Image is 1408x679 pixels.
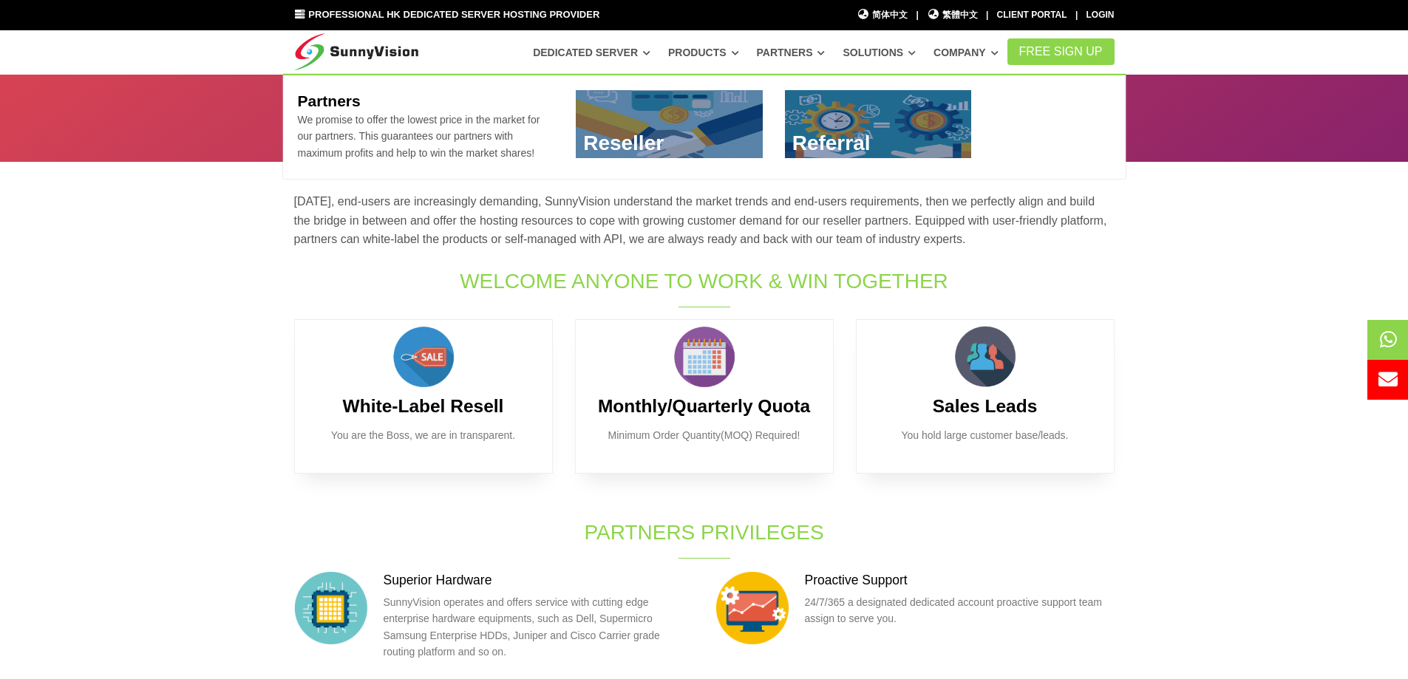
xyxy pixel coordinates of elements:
[927,8,978,22] a: 繁體中文
[387,320,460,394] img: sales.png
[933,396,1038,416] b: Sales Leads
[857,8,908,22] a: 简体中文
[805,571,1115,590] h3: Proactive Support
[933,39,999,66] a: Company
[997,10,1067,20] a: Client Portal
[916,8,918,22] li: |
[715,571,789,645] img: support.png
[343,396,504,416] b: White-Label Resell
[948,320,1022,394] img: customer.png
[294,571,368,645] img: hardware.png
[757,39,826,66] a: Partners
[297,92,360,109] b: Partners
[458,518,950,547] h1: Partners Privileges
[297,114,540,159] span: We promise to offer the lowest price in the market for our partners. This guarantees our partners...
[317,427,530,443] p: You are the Boss, we are in transparent.
[668,39,739,66] a: Products
[598,427,811,443] p: Minimum Order Quantity(MOQ) Required!
[598,396,810,416] b: Monthly/Quarterly Quota
[879,427,1092,443] p: You hold large customer base/leads.
[294,192,1115,249] p: [DATE], end-users are increasingly demanding, SunnyVision understand the market trends and end-us...
[458,267,950,296] h1: Welcome Anyone to Work & Win Together
[384,571,693,590] h3: Superior Hardware
[986,8,988,22] li: |
[843,39,916,66] a: Solutions
[1075,8,1078,22] li: |
[384,594,693,661] p: SunnyVision operates and offers service with cutting edge enterprise hardware equipments, such as...
[1086,10,1115,20] a: Login
[533,39,650,66] a: Dedicated Server
[1007,38,1115,65] a: FREE Sign Up
[283,74,1126,180] div: Partners
[805,594,1115,627] p: 24/7/365 a designated dedicated account proactive support team assign to serve you.
[667,320,741,394] img: calendar.png
[308,9,599,20] span: Professional HK Dedicated Server Hosting Provider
